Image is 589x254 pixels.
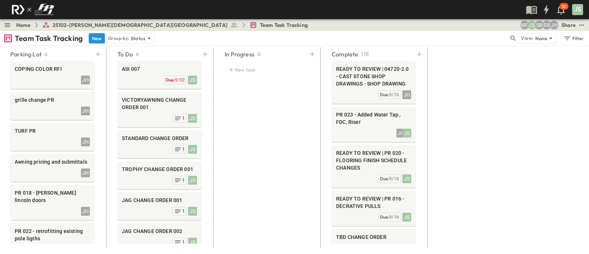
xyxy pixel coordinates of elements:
p: 178 [361,51,369,58]
p: 30 [561,4,567,10]
div: READY TO REVIEW | PR 016 - DECRATIVE PULLSJSDue:9/16 [332,191,416,226]
span: JAG CHANGE ORDER 002 [122,227,197,235]
div: JS [402,129,411,138]
div: ASI 007JSDue:9/02 [117,61,201,89]
div: COPING COLOR RFIJH [10,61,94,89]
div: Share [561,21,576,29]
div: grille change PRJH [10,92,94,120]
span: STANDARD CHANGE ORDER [122,135,197,142]
div: PR 023 - Added Water Tap , FDC, RiserJHJS [332,107,416,142]
button: JS [571,3,584,16]
span: COPING COLOR RFI [15,65,90,73]
div: JAG CHANGE ORDER 001JS1 [117,192,201,220]
a: Home [16,21,31,29]
div: Jose Hurtado (jhurtado@fpibuilders.com) [550,21,558,29]
span: PR 022 - retrofitting existing pole ligths [15,227,90,242]
div: JS [188,145,197,154]
div: JS [402,174,411,183]
a: Team Task Tracking [250,21,308,29]
div: JS [572,4,583,15]
span: 1 [182,146,185,152]
div: JS [188,176,197,185]
div: Awning pricing and submittalsJH [10,154,94,182]
div: JH [81,107,90,115]
div: JS [188,76,197,84]
div: JS [188,207,197,216]
p: Group by: [108,35,129,42]
span: Due: [166,77,175,83]
p: View: [521,34,534,42]
p: 6 [45,51,47,58]
span: 1 [182,208,185,214]
span: Awning pricing and submittals [15,158,90,166]
div: TROPHY CHANGE ORDER 001JS1 [117,161,201,189]
button: New [89,33,105,44]
span: 1 [182,115,185,121]
div: JH [81,207,90,216]
span: JAG CHANGE ORDER 001 [122,196,197,204]
div: VICTORYAWNING CHANGE ORDER 001JS1 [117,92,201,127]
div: JH [402,90,411,99]
span: READY TO REVIEW | PR 020 - FLOORING FINISH SCHEDULE CHANGES [336,149,411,171]
span: VICTORYAWNING CHANGE ORDER 001 [122,96,197,111]
img: c8d7d1ed905e502e8f77bf7063faec64e13b34fdb1f2bdd94b0e311fc34f8000.png [9,2,57,17]
div: JS [402,213,411,222]
span: 9/16 [389,92,399,97]
div: Sterling Barnett (sterling@fpibuilders.com) [535,21,544,29]
span: PR 018 - [PERSON_NAME] lincoln doors [15,189,90,204]
p: 6 [136,51,139,58]
span: Team Task Tracking [260,21,308,29]
a: 25102-[PERSON_NAME][DEMOGRAPHIC_DATA][GEOGRAPHIC_DATA] [42,21,238,29]
p: Status [131,35,145,42]
span: grille change PR [15,96,90,104]
span: 1 [182,177,185,183]
div: JH [81,168,90,177]
p: Complete [332,50,358,59]
nav: breadcrumbs [16,21,312,29]
p: None [535,35,547,42]
span: 9/02 [175,77,185,83]
span: 1 [182,239,185,245]
span: PR 023 - Added Water Tap , FDC, Riser [336,111,411,126]
span: ASI 007 [122,65,197,73]
div: JS [188,238,197,247]
div: JH [396,129,405,138]
p: Parking Lot [10,50,42,59]
div: Filter [563,34,584,42]
span: Due: [380,92,389,97]
p: Team Task Tracking [15,33,83,44]
button: Filter [561,33,586,44]
div: READY TO REVIEW | PR 020 - FLOORING FINISH SCHEDULE CHANGESJSDue:9/16 [332,145,416,188]
div: PR 018 - [PERSON_NAME] lincoln doorsJH [10,185,94,220]
span: TBD CHANGE ORDER [336,233,411,241]
div: JH [81,138,90,146]
div: STANDARD CHANGE ORDERJS1 [117,130,201,158]
span: 9/16 [389,215,399,220]
div: TURF PRJH [10,123,94,151]
span: 25102-[PERSON_NAME][DEMOGRAPHIC_DATA][GEOGRAPHIC_DATA] [53,21,228,29]
p: 0 [257,51,261,58]
div: Monica Pruteanu (mpruteanu@fpibuilders.com) [520,21,529,29]
span: Due: [380,176,389,181]
div: New task [225,65,308,75]
div: Regina Barnett (rbarnett@fpibuilders.com) [542,21,551,29]
span: TURF PR [15,127,90,135]
span: 9/16 [389,176,399,181]
p: To Do [117,50,133,59]
span: READY TO REVIEW | PR 016 - DECRATIVE PULLS [336,195,411,210]
span: TROPHY CHANGE ORDER 001 [122,166,197,173]
button: test [577,21,586,29]
p: In Progress [225,50,254,59]
div: READY TO REVIEW | 04720-2.0 - CAST STONE SHOP DRAWINGS - SHOP DRAWINGJHDue:9/16 [332,61,416,104]
span: Due: [380,214,389,220]
div: JH [81,76,90,84]
div: JAG CHANGE ORDER 002JS1 [117,223,201,251]
div: Jesse Sullivan (jsullivan@fpibuilders.com) [528,21,536,29]
div: JS [188,114,197,123]
span: READY TO REVIEW | 04720-2.0 - CAST STONE SHOP DRAWINGS - SHOP DRAWING [336,65,411,87]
